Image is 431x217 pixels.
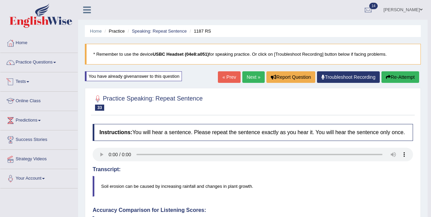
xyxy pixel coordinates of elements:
[0,53,78,70] a: Practice Questions
[242,71,265,83] a: Next »
[153,52,209,57] b: USBC Headset (04e8:a051)
[0,150,78,167] a: Strategy Videos
[0,130,78,147] a: Success Stories
[85,71,182,81] div: You have already given answer to this question
[369,3,378,9] span: 14
[188,28,211,34] li: 1187 RS
[93,166,413,173] h4: Transcript:
[132,29,187,34] a: Speaking: Repeat Sentence
[218,71,240,83] a: « Prev
[90,29,102,34] a: Home
[381,71,419,83] button: Re-Attempt
[0,169,78,186] a: Your Account
[93,176,413,197] blockquote: Soil erosion can be caused by increasing rainfall and changes in plant growth.
[0,111,78,128] a: Predictions
[93,94,203,111] h2: Practice Speaking: Repeat Sentence
[93,124,413,141] h4: You will hear a sentence. Please repeat the sentence exactly as you hear it. You will hear the se...
[99,129,132,135] b: Instructions:
[93,207,413,213] h4: Accuracy Comparison for Listening Scores:
[266,71,315,83] button: Report Question
[95,105,104,111] span: 33
[0,72,78,89] a: Tests
[317,71,380,83] a: Troubleshoot Recording
[103,28,125,34] li: Practice
[0,92,78,109] a: Online Class
[85,44,421,65] blockquote: * Remember to use the device for speaking practice. Or click on [Troubleshoot Recording] button b...
[0,34,78,51] a: Home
